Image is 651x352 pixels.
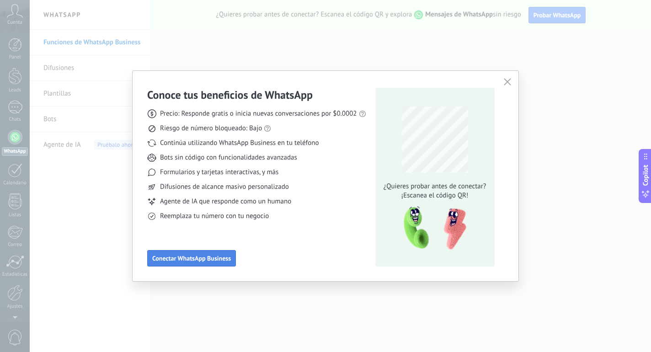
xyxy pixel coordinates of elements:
[396,204,468,253] img: qr-pic-1x.png
[160,153,297,162] span: Bots sin código con funcionalidades avanzadas
[160,212,269,221] span: Reemplaza tu número con tu negocio
[641,165,650,186] span: Copilot
[381,191,489,200] span: ¡Escanea el código QR!
[160,168,278,177] span: Formularios y tarjetas interactivas, y más
[152,255,231,261] span: Conectar WhatsApp Business
[160,139,319,148] span: Continúa utilizando WhatsApp Business en tu teléfono
[160,124,262,133] span: Riesgo de número bloqueado: Bajo
[160,109,357,118] span: Precio: Responde gratis o inicia nuevas conversaciones por $0.0002
[147,250,236,267] button: Conectar WhatsApp Business
[381,182,489,191] span: ¿Quieres probar antes de conectar?
[160,197,291,206] span: Agente de IA que responde como un humano
[147,88,313,102] h3: Conoce tus beneficios de WhatsApp
[160,182,289,192] span: Difusiones de alcance masivo personalizado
